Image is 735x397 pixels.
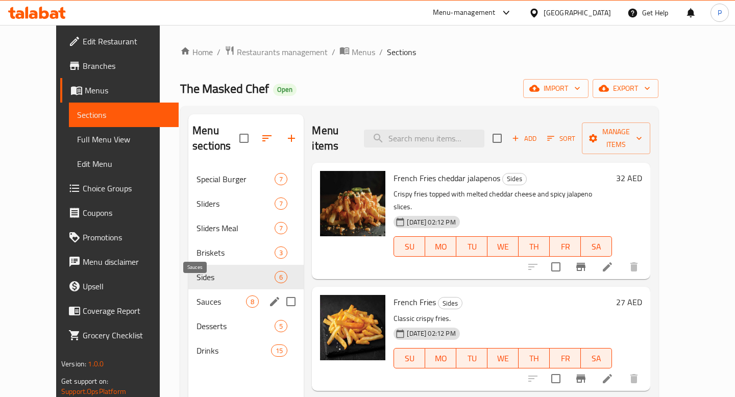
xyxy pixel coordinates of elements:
[622,255,646,279] button: delete
[394,170,500,186] span: French Fries cheddar jalapenos
[88,357,104,370] span: 1.0.0
[83,60,170,72] span: Branches
[69,127,179,152] a: Full Menu View
[320,171,385,236] img: French Fries cheddar jalapenos
[60,299,179,323] a: Coverage Report
[197,344,271,357] span: Drinks
[487,236,519,257] button: WE
[438,297,462,309] div: Sides
[531,82,580,95] span: import
[429,351,452,366] span: MO
[180,45,658,59] nav: breadcrumb
[601,82,650,95] span: export
[272,346,287,356] span: 15
[217,46,220,58] li: /
[569,255,593,279] button: Branch-specific-item
[197,246,275,259] span: Briskets
[339,45,375,59] a: Menus
[312,123,352,154] h2: Menu items
[197,222,275,234] div: Sliders Meal
[197,173,275,185] span: Special Burger
[188,338,304,363] div: Drinks15
[523,79,589,98] button: import
[394,188,612,213] p: Crispy fries topped with melted cheddar cheese and spicy jalapeno slices.
[519,236,550,257] button: TH
[279,126,304,151] button: Add section
[275,197,287,210] div: items
[541,131,582,146] span: Sort items
[60,201,179,225] a: Coupons
[233,128,255,149] span: Select all sections
[188,265,304,289] div: Sides6
[425,236,456,257] button: MO
[188,191,304,216] div: Sliders7
[83,231,170,243] span: Promotions
[460,239,483,254] span: TU
[352,46,375,58] span: Menus
[492,351,514,366] span: WE
[387,46,416,58] span: Sections
[275,222,287,234] div: items
[590,126,642,151] span: Manage items
[585,351,608,366] span: SA
[60,274,179,299] a: Upsell
[486,128,508,149] span: Select section
[69,103,179,127] a: Sections
[192,123,239,154] h2: Menu sections
[180,77,269,100] span: The Masked Chef
[60,54,179,78] a: Branches
[60,78,179,103] a: Menus
[188,167,304,191] div: Special Burger7
[550,236,581,257] button: FR
[77,133,170,145] span: Full Menu View
[61,375,108,388] span: Get support on:
[275,272,287,282] span: 6
[275,320,287,332] div: items
[601,261,614,273] a: Edit menu item
[487,348,519,368] button: WE
[247,297,258,307] span: 8
[545,256,567,278] span: Select to update
[554,351,577,366] span: FR
[275,173,287,185] div: items
[188,163,304,367] nav: Menu sections
[622,366,646,391] button: delete
[510,133,538,144] span: Add
[544,7,611,18] div: [GEOGRAPHIC_DATA]
[616,171,642,185] h6: 32 AED
[60,29,179,54] a: Edit Restaurant
[433,7,496,19] div: Menu-management
[197,320,275,332] span: Desserts
[275,199,287,209] span: 7
[503,173,526,185] span: Sides
[60,176,179,201] a: Choice Groups
[425,348,456,368] button: MO
[69,152,179,176] a: Edit Menu
[429,239,452,254] span: MO
[394,348,425,368] button: SU
[188,314,304,338] div: Desserts5
[582,122,650,154] button: Manage items
[508,131,541,146] button: Add
[519,348,550,368] button: TH
[83,256,170,268] span: Menu disclaimer
[545,368,567,389] span: Select to update
[197,271,275,283] div: Sides
[601,373,614,385] a: Edit menu item
[85,84,170,96] span: Menus
[394,312,612,325] p: Classic crispy fries.
[188,216,304,240] div: Sliders Meal7
[83,35,170,47] span: Edit Restaurant
[379,46,383,58] li: /
[456,236,487,257] button: TU
[275,175,287,184] span: 7
[547,133,575,144] span: Sort
[438,297,462,309] span: Sides
[593,79,658,98] button: export
[255,126,279,151] span: Sort sections
[403,217,459,227] span: [DATE] 02:12 PM
[197,197,275,210] span: Sliders
[332,46,335,58] li: /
